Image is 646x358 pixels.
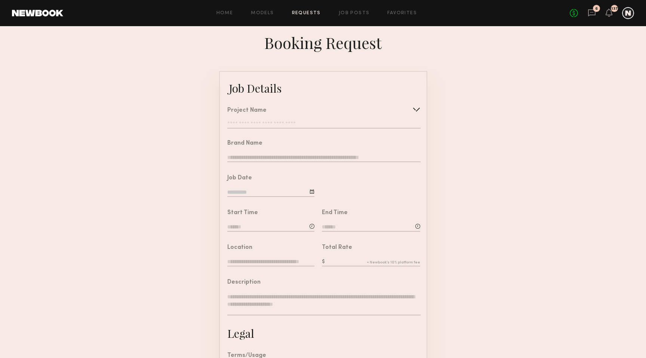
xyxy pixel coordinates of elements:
div: Booking Request [264,32,382,53]
div: Location [227,245,252,251]
div: Legal [227,326,254,341]
a: Models [251,11,274,16]
div: Total Rate [322,245,352,251]
a: Home [216,11,233,16]
a: Favorites [387,11,417,16]
div: Job Date [227,175,252,181]
a: Requests [292,11,321,16]
div: Project Name [227,108,267,114]
div: 6 [595,7,598,11]
div: 137 [611,7,618,11]
a: Job Posts [339,11,370,16]
div: Job Details [229,81,282,96]
div: End Time [322,210,348,216]
div: Description [227,280,261,286]
div: Brand Name [227,141,262,146]
div: Start Time [227,210,258,216]
a: 6 [588,9,596,18]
